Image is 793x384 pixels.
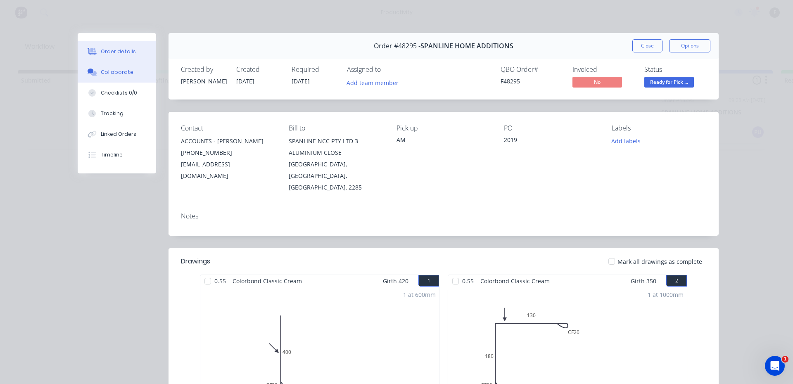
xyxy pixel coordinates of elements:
[289,135,383,193] div: SPANLINE NCC PTY LTD 3 ALUMINIUM CLOSE[GEOGRAPHIC_DATA], [GEOGRAPHIC_DATA], [GEOGRAPHIC_DATA], 2285
[78,103,156,124] button: Tracking
[181,256,210,266] div: Drawings
[632,39,662,52] button: Close
[289,124,383,132] div: Bill to
[347,66,430,73] div: Assigned to
[420,42,513,50] span: SPANLINE HOME ADDITIONS
[644,77,694,87] span: Ready for Pick ...
[78,41,156,62] button: Order details
[101,130,136,138] div: Linked Orders
[572,66,634,73] div: Invoiced
[236,77,254,85] span: [DATE]
[477,275,553,287] span: Colorbond Classic Cream
[101,89,137,97] div: Checklists 0/0
[631,275,656,287] span: Girth 350
[782,356,788,363] span: 1
[101,151,123,159] div: Timeline
[572,77,622,87] span: No
[101,110,123,117] div: Tracking
[383,275,408,287] span: Girth 420
[418,275,439,287] button: 1
[289,159,383,193] div: [GEOGRAPHIC_DATA], [GEOGRAPHIC_DATA], [GEOGRAPHIC_DATA], 2285
[181,147,275,159] div: [PHONE_NUMBER]
[374,42,420,50] span: Order #48295 -
[101,48,136,55] div: Order details
[181,159,275,182] div: [EMAIL_ADDRESS][DOMAIN_NAME]
[181,135,275,147] div: ACCOUNTS - [PERSON_NAME]
[342,77,403,88] button: Add team member
[292,77,310,85] span: [DATE]
[289,135,383,159] div: SPANLINE NCC PTY LTD 3 ALUMINIUM CLOSE
[669,39,710,52] button: Options
[236,66,282,73] div: Created
[78,124,156,145] button: Linked Orders
[101,69,133,76] div: Collaborate
[396,135,491,144] div: AM
[181,77,226,85] div: [PERSON_NAME]
[181,135,275,182] div: ACCOUNTS - [PERSON_NAME][PHONE_NUMBER][EMAIL_ADDRESS][DOMAIN_NAME]
[396,124,491,132] div: Pick up
[292,66,337,73] div: Required
[459,275,477,287] span: 0.55
[617,257,702,266] span: Mark all drawings as complete
[504,135,598,147] div: 2019
[211,275,229,287] span: 0.55
[501,66,563,73] div: QBO Order #
[644,66,706,73] div: Status
[504,124,598,132] div: PO
[229,275,305,287] span: Colorbond Classic Cream
[501,77,563,85] div: F48295
[765,356,785,376] iframe: Intercom live chat
[78,83,156,103] button: Checklists 0/0
[78,145,156,165] button: Timeline
[181,66,226,73] div: Created by
[612,124,706,132] div: Labels
[78,62,156,83] button: Collaborate
[403,290,436,299] div: 1 at 600mm
[607,135,645,147] button: Add labels
[666,275,687,287] button: 2
[181,212,706,220] div: Notes
[648,290,684,299] div: 1 at 1000mm
[181,124,275,132] div: Contact
[644,77,694,89] button: Ready for Pick ...
[347,77,403,88] button: Add team member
